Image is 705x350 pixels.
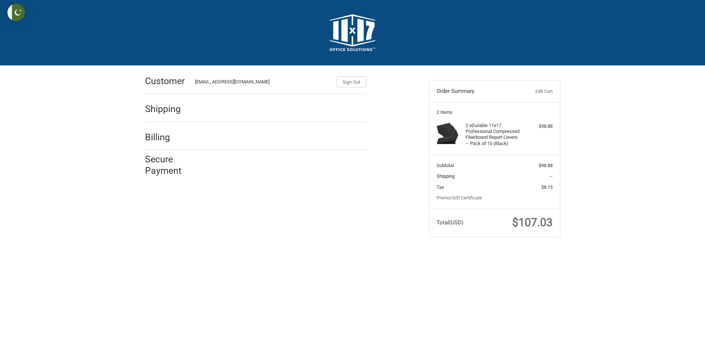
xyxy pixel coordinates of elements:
[437,163,454,168] span: Subtotal
[337,76,366,87] button: Sign Out
[466,123,522,147] h4: 2 x Durable 11x17 Professional Compressed Fiberboard Report Covers – Pack of 10 (Black)
[145,75,188,87] h2: Customer
[145,154,195,177] h2: Secure Payment
[644,330,705,350] iframe: Google Customer Reviews
[550,173,553,179] span: --
[524,123,553,130] div: $98.88
[330,14,375,51] img: 11x17.com
[541,184,553,190] span: $8.15
[7,4,25,21] img: duty and tax information for Pakistan
[516,88,553,95] a: Edit Cart
[437,88,516,95] h3: Order Summary
[437,195,482,201] a: Promo/Gift Certificate
[437,219,463,226] span: Total (USD)
[512,216,553,229] span: $107.03
[437,173,455,179] span: Shipping
[145,103,188,115] h2: Shipping
[539,163,553,168] span: $98.88
[145,131,188,143] h2: Billing
[195,78,329,87] div: [EMAIL_ADDRESS][DOMAIN_NAME]
[437,184,444,190] span: Tax
[437,109,553,115] h3: 2 Items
